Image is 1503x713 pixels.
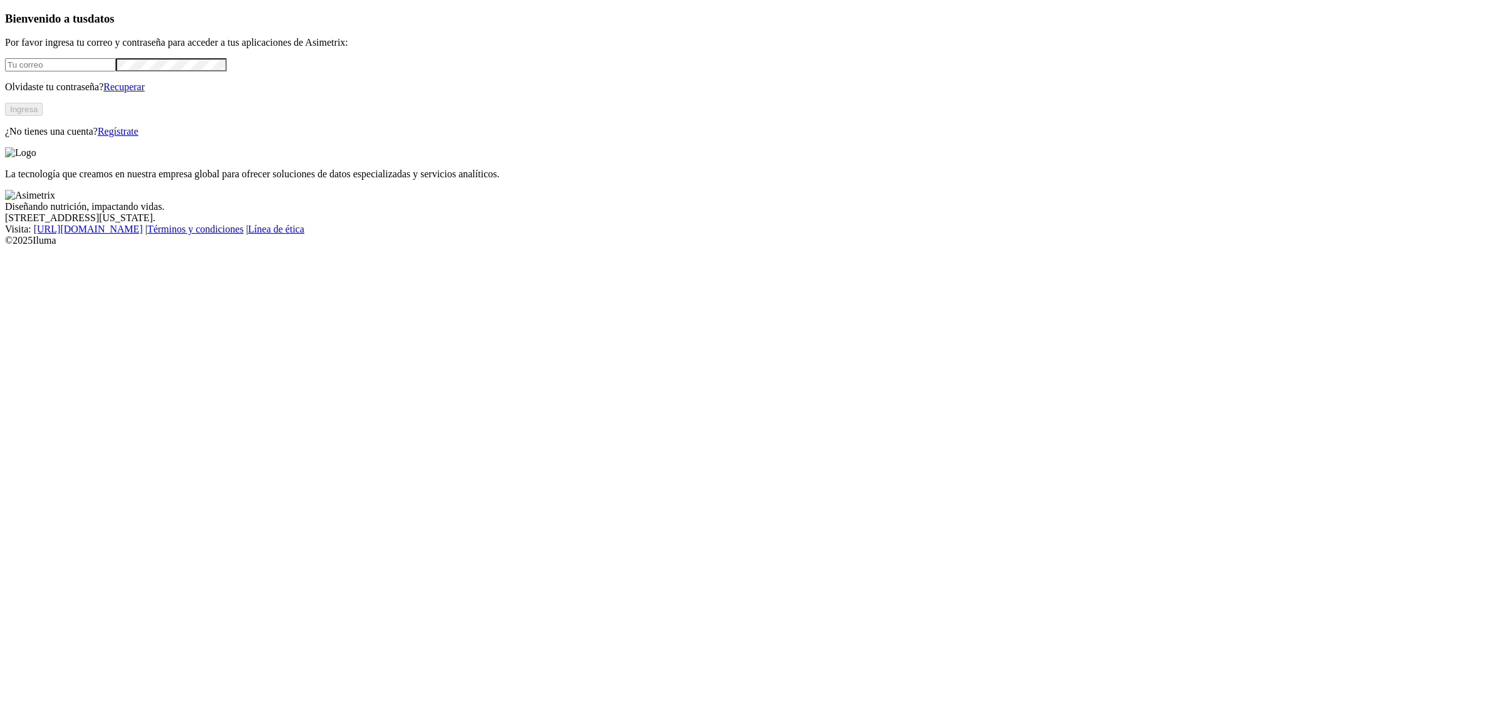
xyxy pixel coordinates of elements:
[98,126,138,137] a: Regístrate
[5,81,1498,93] p: Olvidaste tu contraseña?
[5,147,36,159] img: Logo
[5,103,43,116] button: Ingresa
[5,224,1498,235] div: Visita : | |
[248,224,304,234] a: Línea de ética
[5,169,1498,180] p: La tecnología que creamos en nuestra empresa global para ofrecer soluciones de datos especializad...
[5,190,55,201] img: Asimetrix
[103,81,145,92] a: Recuperar
[5,37,1498,48] p: Por favor ingresa tu correo y contraseña para acceder a tus aplicaciones de Asimetrix:
[5,201,1498,212] div: Diseñando nutrición, impactando vidas.
[147,224,244,234] a: Términos y condiciones
[5,212,1498,224] div: [STREET_ADDRESS][US_STATE].
[5,235,1498,246] div: © 2025 Iluma
[5,58,116,71] input: Tu correo
[34,224,143,234] a: [URL][DOMAIN_NAME]
[5,12,1498,26] h3: Bienvenido a tus
[5,126,1498,137] p: ¿No tienes una cuenta?
[88,12,115,25] span: datos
